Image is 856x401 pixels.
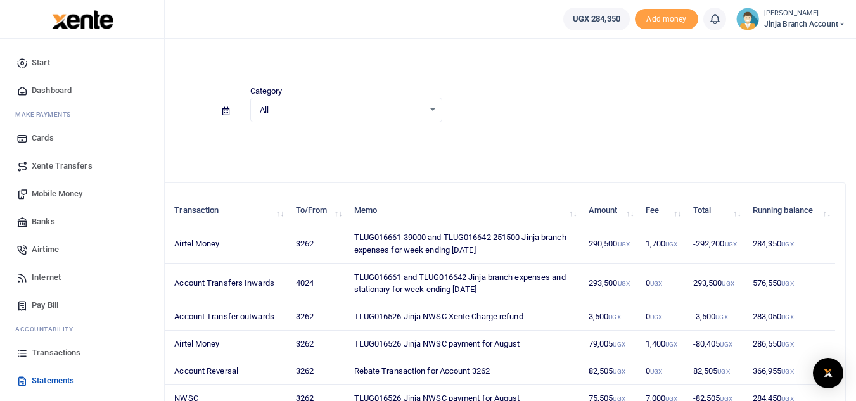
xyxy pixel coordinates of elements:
td: 283,050 [746,303,836,331]
small: UGX [613,341,625,348]
td: 3262 [288,303,347,331]
td: Account Transfer outwards [167,303,288,331]
td: 290,500 [582,224,639,264]
small: UGX [781,341,793,348]
small: UGX [781,280,793,287]
small: UGX [613,368,625,375]
td: 293,500 [686,264,746,303]
span: ake Payments [22,110,71,119]
a: Internet [10,264,154,291]
a: Pay Bill [10,291,154,319]
small: UGX [715,314,727,321]
a: Add money [635,13,698,23]
a: Transactions [10,339,154,367]
span: UGX 284,350 [573,13,620,25]
td: 0 [639,357,686,385]
img: profile-user [736,8,759,30]
a: Statements [10,367,154,395]
td: 0 [639,264,686,303]
th: Running balance: activate to sort column ascending [746,197,836,224]
span: Cards [32,132,54,144]
td: 3262 [288,224,347,264]
span: Banks [32,215,55,228]
a: UGX 284,350 [563,8,630,30]
small: UGX [650,280,662,287]
td: 4024 [288,264,347,303]
span: Add money [635,9,698,30]
small: UGX [665,241,677,248]
td: 293,500 [582,264,639,303]
a: Mobile Money [10,180,154,208]
td: TLUG016526 Jinja NWSC payment for August [347,331,581,358]
a: Dashboard [10,77,154,105]
td: -3,500 [686,303,746,331]
a: Xente Transfers [10,152,154,180]
small: [PERSON_NAME] [764,8,846,19]
td: -80,405 [686,331,746,358]
small: UGX [665,341,677,348]
small: UGX [618,280,630,287]
li: Ac [10,319,154,339]
td: 576,550 [746,264,836,303]
a: profile-user [PERSON_NAME] Jinja branch account [736,8,846,30]
td: 1,400 [639,331,686,358]
td: TLUG016661 and TLUG016642 Jinja branch expenses and stationary for week ending [DATE] [347,264,581,303]
div: Open Intercom Messenger [813,358,843,388]
th: Memo: activate to sort column ascending [347,197,581,224]
a: logo-small logo-large logo-large [51,14,113,23]
small: UGX [722,280,734,287]
td: 284,350 [746,224,836,264]
td: 1,700 [639,224,686,264]
small: UGX [781,368,793,375]
label: Category [250,85,283,98]
td: Airtel Money [167,331,288,358]
span: Airtime [32,243,59,256]
span: All [260,104,424,117]
th: Fee: activate to sort column ascending [639,197,686,224]
td: Airtel Money [167,224,288,264]
li: M [10,105,154,124]
a: Banks [10,208,154,236]
td: 286,550 [746,331,836,358]
td: Account Transfers Inwards [167,264,288,303]
img: logo-large [52,10,113,29]
td: 3262 [288,331,347,358]
span: Statements [32,374,74,387]
td: -292,200 [686,224,746,264]
span: Dashboard [32,84,72,97]
td: 0 [639,303,686,331]
td: TLUG016661 39000 and TLUG016642 251500 Jinja branch expenses for week ending [DATE] [347,224,581,264]
h4: Statements [48,54,846,68]
small: UGX [608,314,620,321]
td: TLUG016526 Jinja NWSC Xente Charge refund [347,303,581,331]
span: Transactions [32,347,80,359]
td: 82,505 [686,357,746,385]
span: Start [32,56,50,69]
a: Airtime [10,236,154,264]
small: UGX [650,368,662,375]
small: UGX [720,341,732,348]
small: UGX [717,368,729,375]
th: Amount: activate to sort column ascending [582,197,639,224]
small: UGX [618,241,630,248]
a: Cards [10,124,154,152]
th: To/From: activate to sort column ascending [288,197,347,224]
small: UGX [650,314,662,321]
td: 3,500 [582,303,639,331]
small: UGX [781,314,793,321]
span: Xente Transfers [32,160,93,172]
th: Total: activate to sort column ascending [686,197,746,224]
td: 79,005 [582,331,639,358]
span: Internet [32,271,61,284]
span: countability [25,324,73,334]
td: 82,505 [582,357,639,385]
td: 3262 [288,357,347,385]
td: Account Reversal [167,357,288,385]
li: Wallet ballance [558,8,635,30]
span: Mobile Money [32,188,82,200]
span: Jinja branch account [764,18,846,30]
td: 366,955 [746,357,836,385]
th: Transaction: activate to sort column ascending [167,197,288,224]
span: Pay Bill [32,299,58,312]
li: Toup your wallet [635,9,698,30]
